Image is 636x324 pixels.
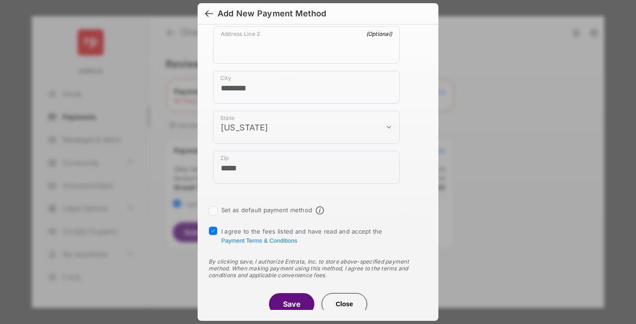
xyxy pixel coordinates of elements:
span: Default payment method info [316,206,324,214]
div: payment_method_screening[postal_addresses][postalCode] [213,151,400,184]
button: I agree to the fees listed and have read and accept the [221,237,297,244]
div: Add New Payment Method [218,9,326,19]
button: Save [269,293,314,315]
div: payment_method_screening[postal_addresses][locality] [213,71,400,104]
div: payment_method_screening[postal_addresses][administrativeArea] [213,111,400,144]
label: Set as default payment method [221,206,312,214]
button: Close [322,293,367,315]
span: I agree to the fees listed and have read and accept the [221,228,383,244]
div: payment_method_screening[postal_addresses][addressLine2] [213,26,400,64]
div: By clicking save, I authorize Entrata, Inc. to store above-specified payment method. When making ... [209,258,427,279]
